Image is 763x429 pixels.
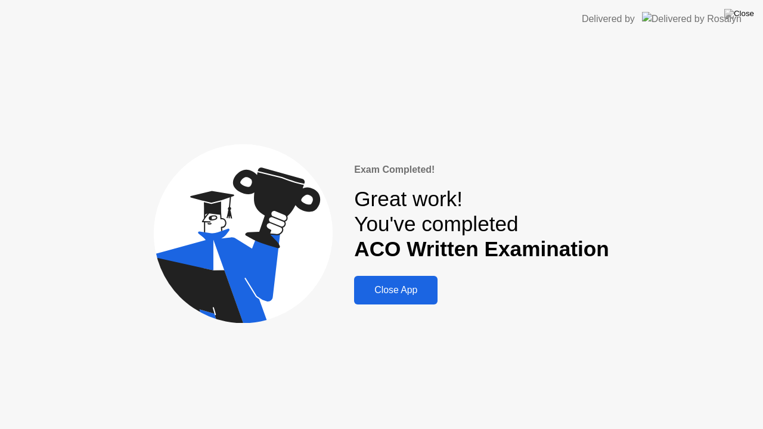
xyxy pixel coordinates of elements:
[354,186,609,262] div: Great work! You've completed
[354,237,609,260] b: ACO Written Examination
[724,9,754,18] img: Close
[354,276,438,304] button: Close App
[582,12,635,26] div: Delivered by
[358,285,434,296] div: Close App
[642,12,742,26] img: Delivered by Rosalyn
[354,163,609,177] div: Exam Completed!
